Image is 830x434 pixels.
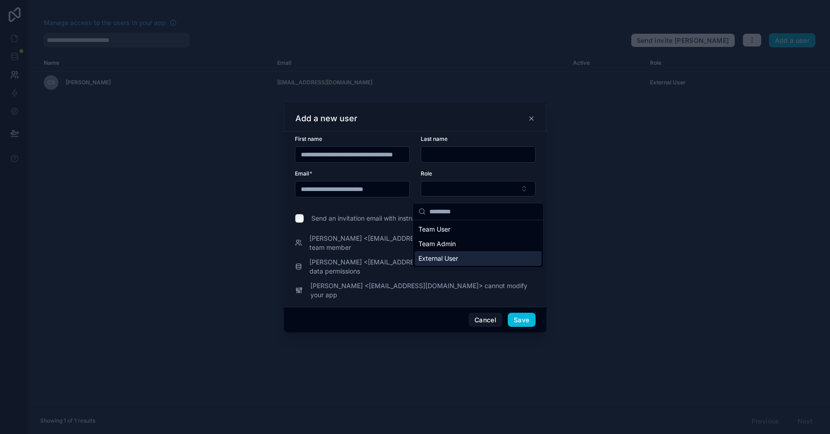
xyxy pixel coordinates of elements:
[469,313,502,327] button: Cancel
[418,239,456,248] span: Team Admin
[295,214,304,223] input: Send an invitation email with instructions to log in
[413,220,543,268] div: Suggestions
[418,254,458,263] span: External User
[418,225,450,234] span: Team User
[295,135,322,142] span: First name
[309,258,535,276] span: [PERSON_NAME] <[EMAIL_ADDRESS][DOMAIN_NAME]> is restricted by data permissions
[421,135,448,142] span: Last name
[311,214,458,223] span: Send an invitation email with instructions to log in
[295,113,357,124] h3: Add a new user
[310,281,536,300] span: [PERSON_NAME] <[EMAIL_ADDRESS][DOMAIN_NAME]> cannot modify your app
[309,234,535,252] span: [PERSON_NAME] <[EMAIL_ADDRESS][DOMAIN_NAME]> is not an internal team member
[421,170,432,177] span: Role
[508,313,535,327] button: Save
[295,170,309,177] span: Email
[421,181,536,196] button: Select Button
